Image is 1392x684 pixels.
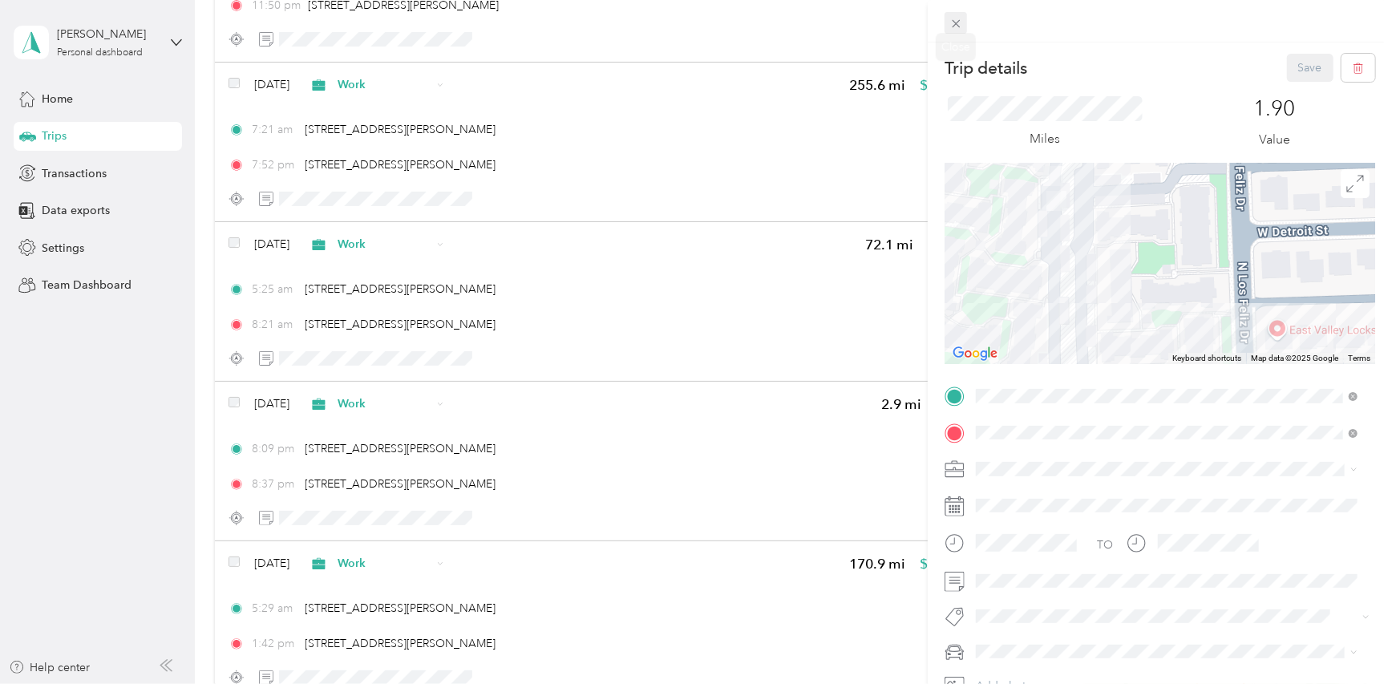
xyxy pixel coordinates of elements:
p: 1.90 [1254,96,1296,122]
div: TO [1097,536,1113,553]
a: Open this area in Google Maps (opens a new window) [949,343,1002,364]
p: Trip details [945,57,1027,79]
img: Google [949,343,1002,364]
p: Value [1259,130,1290,150]
div: Close [936,33,976,61]
a: Terms (opens in new tab) [1348,354,1370,362]
iframe: Everlance-gr Chat Button Frame [1302,594,1392,684]
button: Keyboard shortcuts [1172,353,1241,364]
p: Miles [1030,129,1061,149]
span: Map data ©2025 Google [1251,354,1338,362]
